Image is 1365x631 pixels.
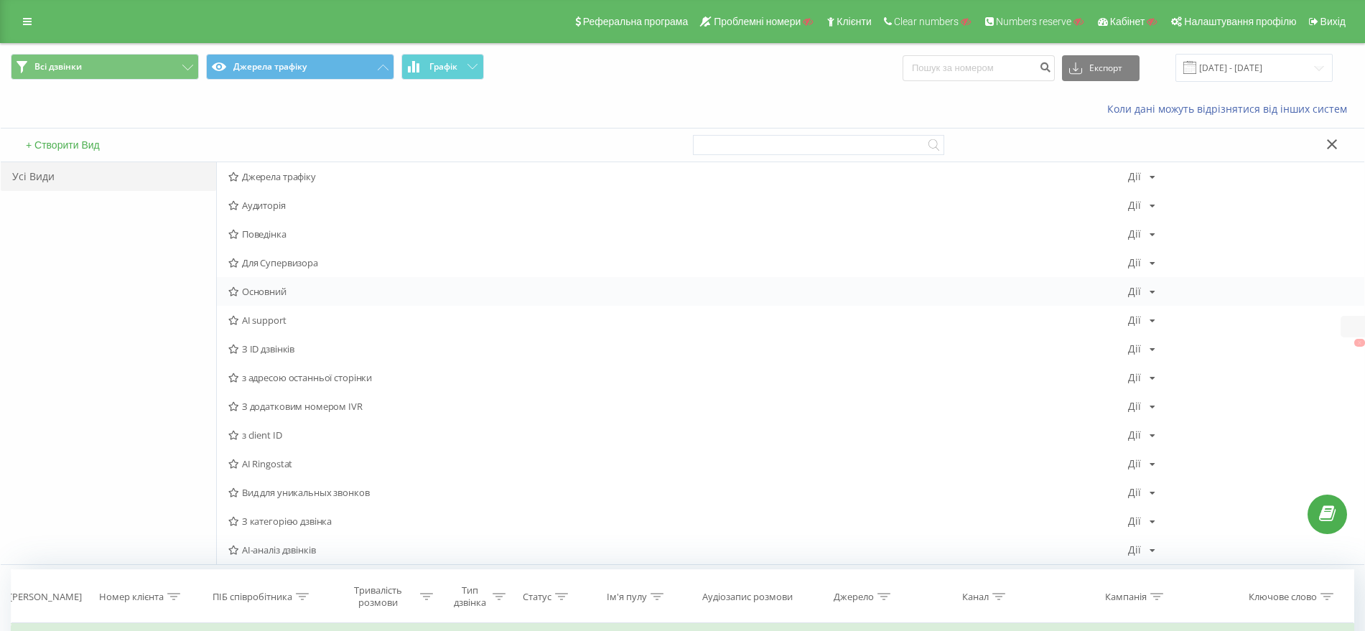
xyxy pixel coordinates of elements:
[1128,344,1141,354] div: Дії
[1105,591,1147,603] div: Кампанія
[1128,545,1141,555] div: Дії
[1320,16,1346,27] span: Вихід
[1354,339,1365,347] button: X
[1062,55,1140,81] button: Експорт
[11,54,199,80] button: Всі дзвінки
[228,545,1128,555] span: AI-аналіз дзвінків
[228,373,1128,383] span: з адресою останньої сторінки
[1128,315,1141,325] div: Дії
[22,139,104,151] button: + Створити Вид
[228,401,1128,411] span: З додатковим номером IVR
[1128,516,1141,526] div: Дії
[1128,229,1141,239] div: Дії
[1249,591,1317,603] div: Ключове слово
[894,16,959,27] span: Clear numbers
[401,54,484,80] button: Графік
[1128,430,1141,440] div: Дії
[228,315,1128,325] span: AI support
[340,584,416,609] div: Тривалість розмови
[228,172,1128,182] span: Джерела трафіку
[1128,258,1141,268] div: Дії
[1184,16,1296,27] span: Налаштування профілю
[1128,373,1141,383] div: Дії
[1128,200,1141,210] div: Дії
[996,16,1071,27] span: Numbers reserve
[429,62,457,72] span: Графік
[1322,138,1343,153] button: Закрити
[228,229,1128,239] span: Поведінка
[99,591,164,603] div: Номер клієнта
[962,591,989,603] div: Канал
[1107,102,1354,116] a: Коли дані можуть відрізнятися вiд інших систем
[607,591,647,603] div: Ім'я пулу
[834,591,874,603] div: Джерело
[1128,401,1141,411] div: Дії
[228,344,1128,354] span: З ID дзвінків
[228,516,1128,526] span: З категорією дзвінка
[1128,459,1141,469] div: Дії
[228,200,1128,210] span: Аудиторія
[228,459,1128,469] span: AI Ringostat
[213,591,292,603] div: ПІБ співробітника
[903,55,1055,81] input: Пошук за номером
[1128,172,1141,182] div: Дії
[228,286,1128,296] span: Основний
[1,162,216,191] div: Усі Види
[228,487,1128,497] span: Вид для уникальных звонков
[583,16,689,27] span: Реферальна програма
[523,591,551,603] div: Статус
[228,258,1128,268] span: Для Супервизора
[206,54,394,80] button: Джерела трафіку
[714,16,801,27] span: Проблемні номери
[1128,286,1141,296] div: Дії
[9,591,82,603] div: [PERSON_NAME]
[450,584,489,609] div: Тип дзвінка
[34,61,82,73] span: Всі дзвінки
[228,430,1128,440] span: з client ID
[1110,16,1145,27] span: Кабінет
[837,16,872,27] span: Клієнти
[1128,487,1141,497] div: Дії
[702,591,793,603] div: Аудіозапис розмови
